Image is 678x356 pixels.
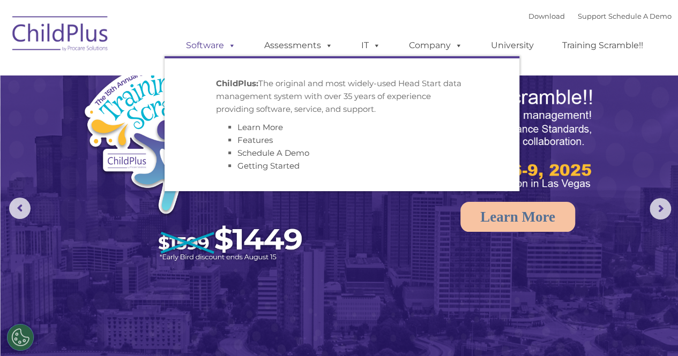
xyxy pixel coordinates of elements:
[608,12,672,20] a: Schedule A Demo
[552,35,654,56] a: Training Scramble!!
[7,9,114,62] img: ChildPlus by Procare Solutions
[254,35,344,56] a: Assessments
[237,161,300,171] a: Getting Started
[216,78,258,88] strong: ChildPlus:
[460,202,575,232] a: Learn More
[216,77,468,116] p: The original and most widely-used Head Start data management system with over 35 years of experie...
[528,12,672,20] font: |
[7,324,34,351] button: Cookies Settings
[480,35,545,56] a: University
[237,135,273,145] a: Features
[149,115,195,123] span: Phone number
[149,71,182,79] span: Last name
[237,122,283,132] a: Learn More
[528,12,565,20] a: Download
[578,12,606,20] a: Support
[175,35,247,56] a: Software
[398,35,473,56] a: Company
[237,148,309,158] a: Schedule A Demo
[351,35,391,56] a: IT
